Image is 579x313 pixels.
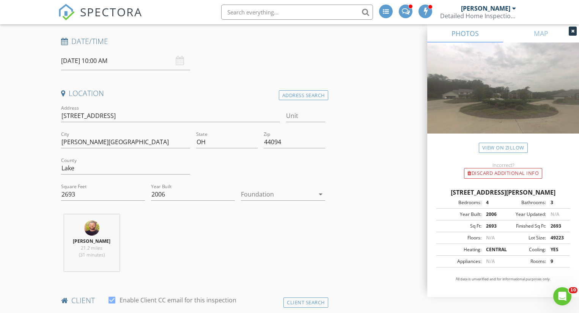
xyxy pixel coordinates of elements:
div: 2693 [481,223,503,230]
span: SPECTORA [80,4,142,20]
div: Year Updated: [503,211,546,218]
a: MAP [503,24,579,42]
a: PHOTOS [427,24,503,42]
a: SPECTORA [58,10,142,26]
h4: client [61,296,325,305]
div: Detailed Home Inspections Cleveland Ohio [440,12,516,20]
div: [STREET_ADDRESS][PERSON_NAME] [436,188,570,197]
span: N/A [551,211,559,217]
div: Address Search [279,90,328,101]
label: Enable Client CC email for this inspection [120,296,236,304]
div: Discard Additional info [464,168,542,179]
div: 2693 [546,223,568,230]
div: 2006 [481,211,503,218]
div: [PERSON_NAME] [461,5,510,12]
div: Appliances: [439,258,481,265]
div: 3 [546,199,568,206]
span: 10 [569,287,577,293]
div: Incorrect? [427,162,579,168]
img: img_3412.jpg [84,220,99,236]
div: Sq Ft: [439,223,481,230]
p: All data is unverified and for informational purposes only. [436,277,570,282]
span: N/A [486,234,495,241]
div: Bedrooms: [439,199,481,206]
div: YES [546,246,568,253]
span: N/A [486,258,495,264]
div: 9 [546,258,568,265]
h4: Date/Time [61,36,325,46]
div: Rooms: [503,258,546,265]
div: Finished Sq Ft: [503,223,546,230]
span: (31 minutes) [79,252,105,258]
iframe: Intercom live chat [553,287,571,305]
div: 49223 [546,234,568,241]
i: arrow_drop_down [316,190,325,199]
input: Select date [61,52,190,70]
div: Client Search [283,297,328,308]
input: Search everything... [221,5,373,20]
div: Lot Size: [503,234,546,241]
strong: [PERSON_NAME] [73,238,110,244]
span: 21.2 miles [81,245,102,251]
div: CENTRAL [481,246,503,253]
div: Bathrooms: [503,199,546,206]
img: streetview [427,42,579,152]
div: Heating: [439,246,481,253]
div: 4 [481,199,503,206]
a: View on Zillow [479,143,528,153]
h4: Location [61,88,325,98]
div: Cooling: [503,246,546,253]
img: The Best Home Inspection Software - Spectora [58,4,75,20]
div: Floors: [439,234,481,241]
div: Year Built: [439,211,481,218]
